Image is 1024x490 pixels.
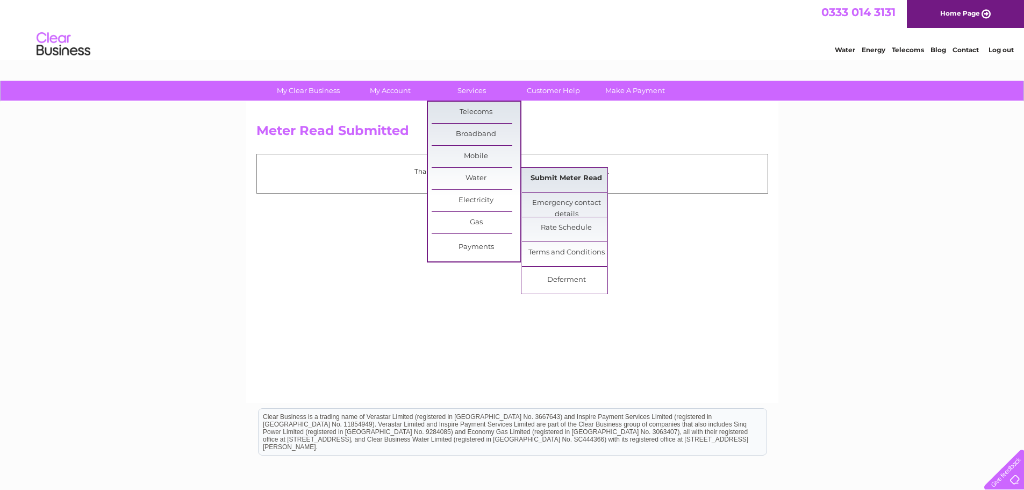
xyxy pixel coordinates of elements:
img: logo.png [36,28,91,61]
a: Terms and Conditions [522,242,611,264]
a: Log out [989,46,1014,54]
a: Blog [930,46,946,54]
a: Energy [862,46,885,54]
a: Water [835,46,855,54]
p: Thank you for your time, your meter read has been received. [262,166,762,176]
a: Rate Schedule [522,217,611,239]
div: Clear Business is a trading name of Verastar Limited (registered in [GEOGRAPHIC_DATA] No. 3667643... [259,6,767,52]
a: Electricity [432,190,520,211]
h2: Meter Read Submitted [256,123,768,144]
a: Mobile [432,146,520,167]
a: Deferment [522,269,611,291]
a: Gas [432,212,520,233]
a: Emergency contact details [522,193,611,214]
a: Submit Meter Read [522,168,611,189]
a: Telecoms [892,46,924,54]
a: Contact [953,46,979,54]
a: My Account [346,81,434,101]
a: Telecoms [432,102,520,123]
a: Water [432,168,520,189]
a: Broadband [432,124,520,145]
a: Customer Help [509,81,598,101]
a: 0333 014 3131 [821,5,896,19]
a: Services [427,81,516,101]
a: My Clear Business [264,81,353,101]
a: Make A Payment [591,81,679,101]
a: Payments [432,237,520,258]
